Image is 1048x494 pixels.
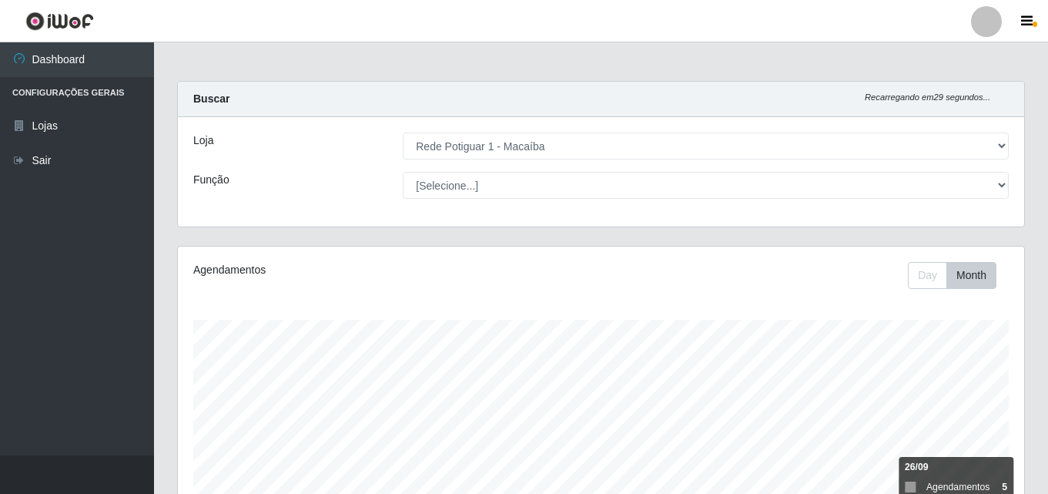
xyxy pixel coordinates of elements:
[908,262,947,289] button: Day
[865,92,990,102] i: Recarregando em 29 segundos...
[193,262,520,278] div: Agendamentos
[908,262,996,289] div: First group
[908,262,1009,289] div: Toolbar with button groups
[193,172,229,188] label: Função
[193,133,213,149] label: Loja
[946,262,996,289] button: Month
[193,92,229,105] strong: Buscar
[25,12,94,31] img: CoreUI Logo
